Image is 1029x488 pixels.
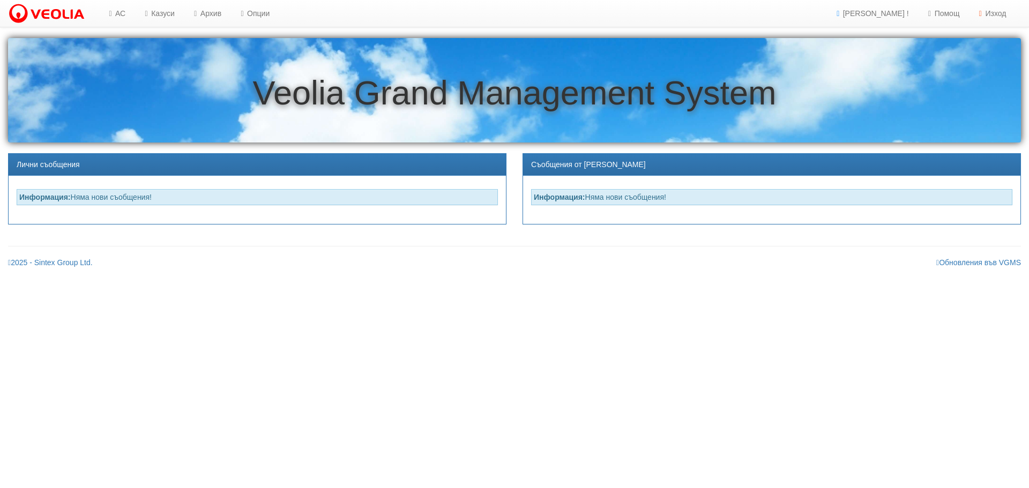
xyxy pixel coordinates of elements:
strong: Информация: [534,193,585,201]
a: 2025 - Sintex Group Ltd. [8,258,93,267]
strong: Информация: [19,193,71,201]
div: Лични съобщения [9,154,506,176]
div: Няма нови съобщения! [531,189,1012,205]
div: Няма нови съобщения! [17,189,498,205]
a: Обновления във VGMS [936,258,1021,267]
img: VeoliaLogo.png [8,3,90,25]
div: Съобщения от [PERSON_NAME] [523,154,1020,176]
h1: Veolia Grand Management System [8,74,1021,111]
